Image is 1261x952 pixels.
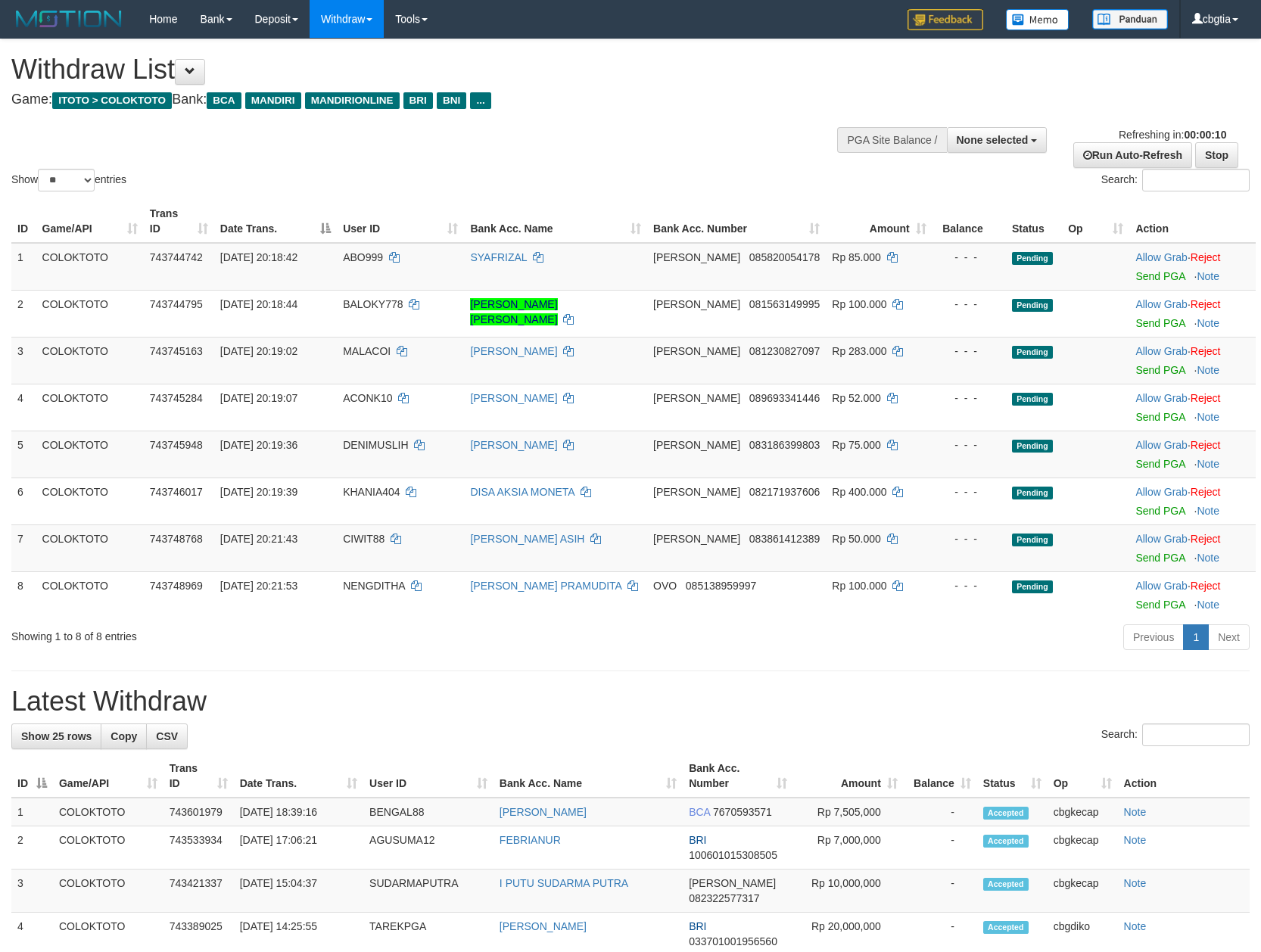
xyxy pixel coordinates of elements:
a: Previous [1123,624,1184,650]
span: MANDIRIONLINE [305,92,400,109]
img: panduan.png [1092,9,1168,30]
img: Button%20Memo.svg [1006,9,1070,30]
td: · [1129,431,1256,478]
td: COLOKTOTO [36,337,144,384]
span: NENGDITHA [343,580,405,592]
span: · [1135,251,1190,263]
a: Send PGA [1135,364,1185,376]
th: Amount: activate to sort column ascending [826,200,932,243]
a: Allow Grab [1135,298,1187,310]
span: [DATE] 20:19:36 [220,439,297,451]
th: Status: activate to sort column ascending [977,754,1048,798]
td: AGUSUMA12 [363,826,494,870]
th: Op: activate to sort column ascending [1062,200,1129,243]
span: BNI [437,92,466,109]
span: DENIMUSLIH [343,439,408,451]
th: Bank Acc. Name: activate to sort column ascending [494,754,683,798]
a: Send PGA [1135,458,1185,470]
td: 743601979 [163,798,234,826]
span: Copy 081230827097 to clipboard [749,345,820,357]
span: Copy 7670593571 to clipboard [713,806,772,818]
span: [PERSON_NAME] [653,345,740,357]
td: COLOKTOTO [36,431,144,478]
span: Copy 083861412389 to clipboard [749,533,820,545]
td: 3 [11,337,36,384]
td: · [1129,384,1256,431]
a: Run Auto-Refresh [1073,142,1192,168]
a: [PERSON_NAME] ASIH [470,533,584,545]
td: · [1129,243,1256,291]
span: Copy 082171937606 to clipboard [749,486,820,498]
a: Send PGA [1135,505,1185,517]
td: [DATE] 17:06:21 [234,826,363,870]
td: · [1129,337,1256,384]
th: Amount: activate to sort column ascending [793,754,904,798]
span: Pending [1012,299,1053,312]
td: 1 [11,798,53,826]
td: cbgkecap [1048,826,1118,870]
span: BALOKY778 [343,298,403,310]
a: [PERSON_NAME] PRAMUDITA [470,580,621,592]
th: Action [1118,754,1250,798]
span: Refreshing in: [1119,129,1226,141]
span: OVO [653,580,677,592]
label: Search: [1101,169,1250,191]
td: 4 [11,384,36,431]
span: Copy 085820054178 to clipboard [749,251,820,263]
div: - - - [939,578,1000,593]
td: - [904,826,977,870]
td: 7 [11,524,36,571]
a: Stop [1195,142,1238,168]
th: ID [11,200,36,243]
div: - - - [939,437,1000,453]
span: BRI [689,834,706,846]
span: · [1135,345,1190,357]
a: Note [1197,411,1219,423]
img: MOTION_logo.png [11,8,126,30]
td: 1 [11,243,36,291]
span: · [1135,392,1190,404]
a: FEBRIANUR [500,834,561,846]
span: ACONK10 [343,392,392,404]
a: Send PGA [1135,552,1185,564]
a: [PERSON_NAME] [500,806,587,818]
a: [PERSON_NAME] [PERSON_NAME] [470,298,557,325]
a: [PERSON_NAME] [470,439,557,451]
a: Note [1197,270,1219,282]
span: 743746017 [150,486,203,498]
a: Note [1197,552,1219,564]
a: Send PGA [1135,411,1185,423]
span: Copy 082322577317 to clipboard [689,892,759,904]
span: [DATE] 20:18:44 [220,298,297,310]
span: CIWIT88 [343,533,385,545]
span: · [1135,580,1190,592]
td: · [1129,478,1256,524]
span: 743744795 [150,298,203,310]
span: 743745163 [150,345,203,357]
td: · [1129,290,1256,337]
span: Accepted [983,807,1029,820]
a: Note [1197,458,1219,470]
td: COLOKTOTO [53,870,163,913]
span: 743745284 [150,392,203,404]
h1: Withdraw List [11,54,826,85]
a: Reject [1191,298,1221,310]
td: Rp 7,505,000 [793,798,904,826]
span: Copy 033701001956560 to clipboard [689,935,777,947]
span: BRI [689,920,706,932]
span: Rp 85.000 [832,251,881,263]
span: BRI [403,92,433,109]
div: - - - [939,297,1000,312]
td: 743533934 [163,826,234,870]
span: [DATE] 20:19:02 [220,345,297,357]
span: Copy 089693341446 to clipboard [749,392,820,404]
span: Rp 75.000 [832,439,881,451]
a: 1 [1183,624,1209,650]
span: BCA [689,806,710,818]
span: [DATE] 20:21:43 [220,533,297,545]
span: Pending [1012,440,1053,453]
span: [PERSON_NAME] [689,877,776,889]
th: Bank Acc. Name: activate to sort column ascending [464,200,647,243]
th: Date Trans.: activate to sort column ascending [234,754,363,798]
td: COLOKTOTO [53,826,163,870]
